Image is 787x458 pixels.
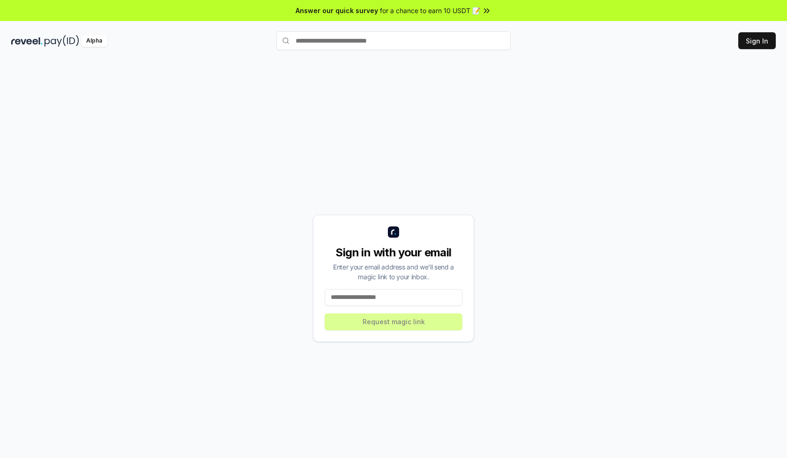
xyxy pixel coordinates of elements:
[81,35,107,47] div: Alpha
[296,6,378,15] span: Answer our quick survey
[45,35,79,47] img: pay_id
[325,262,462,282] div: Enter your email address and we’ll send a magic link to your inbox.
[380,6,480,15] span: for a chance to earn 10 USDT 📝
[11,35,43,47] img: reveel_dark
[738,32,776,49] button: Sign In
[388,226,399,238] img: logo_small
[325,245,462,260] div: Sign in with your email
